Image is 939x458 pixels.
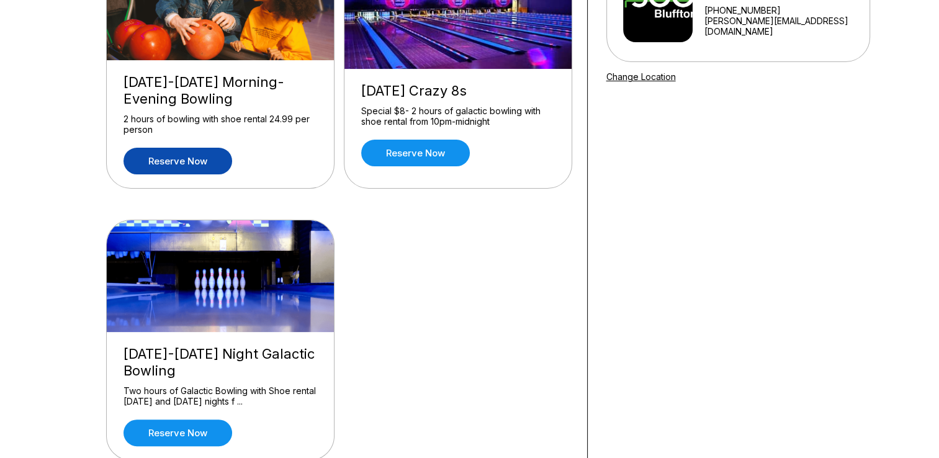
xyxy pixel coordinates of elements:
[124,385,317,407] div: Two hours of Galactic Bowling with Shoe rental [DATE] and [DATE] nights f ...
[606,71,676,82] a: Change Location
[361,83,555,99] div: [DATE] Crazy 8s
[124,148,232,174] a: Reserve now
[361,106,555,127] div: Special $8- 2 hours of galactic bowling with shoe rental from 10pm-midnight
[704,16,864,37] a: [PERSON_NAME][EMAIL_ADDRESS][DOMAIN_NAME]
[124,74,317,107] div: [DATE]-[DATE] Morning-Evening Bowling
[704,5,864,16] div: [PHONE_NUMBER]
[107,220,335,332] img: Friday-Saturday Night Galactic Bowling
[361,140,470,166] a: Reserve now
[124,346,317,379] div: [DATE]-[DATE] Night Galactic Bowling
[124,420,232,446] a: Reserve now
[124,114,317,135] div: 2 hours of bowling with shoe rental 24.99 per person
